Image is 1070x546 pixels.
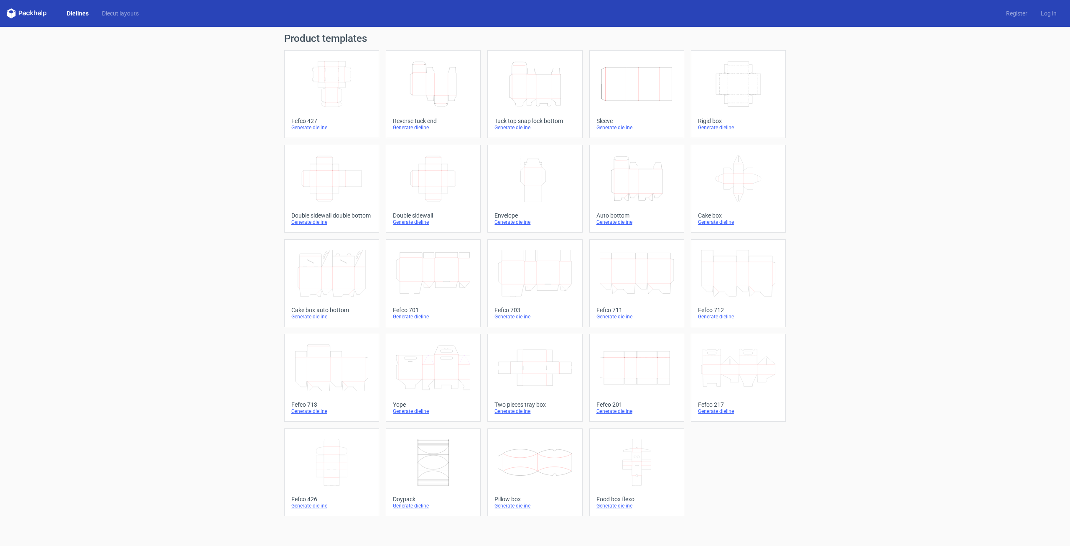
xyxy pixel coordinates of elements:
[494,118,575,124] div: Tuck top snap lock bottom
[291,401,372,408] div: Fefco 713
[60,9,95,18] a: Dielines
[596,502,677,509] div: Generate dieline
[596,118,677,124] div: Sleeve
[691,145,786,233] a: Cake boxGenerate dieline
[393,502,474,509] div: Generate dieline
[589,428,684,516] a: Food box flexoGenerate dieline
[698,408,779,415] div: Generate dieline
[386,334,481,422] a: YopeGenerate dieline
[698,219,779,226] div: Generate dieline
[393,313,474,320] div: Generate dieline
[95,9,145,18] a: Diecut layouts
[494,307,575,313] div: Fefco 703
[284,428,379,516] a: Fefco 426Generate dieline
[386,239,481,327] a: Fefco 701Generate dieline
[393,307,474,313] div: Fefco 701
[589,239,684,327] a: Fefco 711Generate dieline
[291,496,372,502] div: Fefco 426
[393,124,474,131] div: Generate dieline
[487,334,582,422] a: Two pieces tray boxGenerate dieline
[291,408,372,415] div: Generate dieline
[284,33,786,44] h1: Product templates
[589,334,684,422] a: Fefco 201Generate dieline
[698,118,779,124] div: Rigid box
[291,212,372,219] div: Double sidewall double bottom
[291,502,372,509] div: Generate dieline
[386,428,481,516] a: DoypackGenerate dieline
[284,50,379,138] a: Fefco 427Generate dieline
[284,334,379,422] a: Fefco 713Generate dieline
[596,212,677,219] div: Auto bottom
[494,496,575,502] div: Pillow box
[291,219,372,226] div: Generate dieline
[596,219,677,226] div: Generate dieline
[494,502,575,509] div: Generate dieline
[698,401,779,408] div: Fefco 217
[291,307,372,313] div: Cake box auto bottom
[393,496,474,502] div: Doypack
[494,212,575,219] div: Envelope
[999,9,1034,18] a: Register
[698,212,779,219] div: Cake box
[596,496,677,502] div: Food box flexo
[596,313,677,320] div: Generate dieline
[284,145,379,233] a: Double sidewall double bottomGenerate dieline
[487,50,582,138] a: Tuck top snap lock bottomGenerate dieline
[291,118,372,124] div: Fefco 427
[487,428,582,516] a: Pillow boxGenerate dieline
[393,118,474,124] div: Reverse tuck end
[386,50,481,138] a: Reverse tuck endGenerate dieline
[494,408,575,415] div: Generate dieline
[393,219,474,226] div: Generate dieline
[393,408,474,415] div: Generate dieline
[386,145,481,233] a: Double sidewallGenerate dieline
[291,124,372,131] div: Generate dieline
[691,239,786,327] a: Fefco 712Generate dieline
[596,401,677,408] div: Fefco 201
[494,219,575,226] div: Generate dieline
[589,50,684,138] a: SleeveGenerate dieline
[691,334,786,422] a: Fefco 217Generate dieline
[596,408,677,415] div: Generate dieline
[284,239,379,327] a: Cake box auto bottomGenerate dieline
[494,401,575,408] div: Two pieces tray box
[494,313,575,320] div: Generate dieline
[698,307,779,313] div: Fefco 712
[596,307,677,313] div: Fefco 711
[691,50,786,138] a: Rigid boxGenerate dieline
[393,212,474,219] div: Double sidewall
[291,313,372,320] div: Generate dieline
[393,401,474,408] div: Yope
[589,145,684,233] a: Auto bottomGenerate dieline
[698,313,779,320] div: Generate dieline
[596,124,677,131] div: Generate dieline
[494,124,575,131] div: Generate dieline
[487,145,582,233] a: EnvelopeGenerate dieline
[698,124,779,131] div: Generate dieline
[1034,9,1063,18] a: Log in
[487,239,582,327] a: Fefco 703Generate dieline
